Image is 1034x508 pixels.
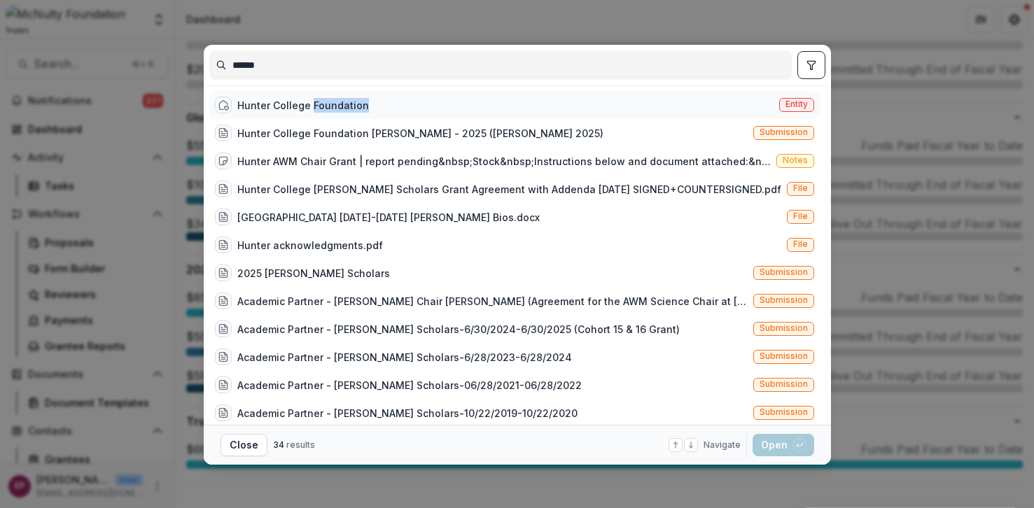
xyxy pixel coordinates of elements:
[760,407,808,417] span: Submission
[753,434,814,456] button: Open
[221,434,267,456] button: Close
[286,439,315,450] span: results
[237,126,603,141] div: Hunter College Foundation [PERSON_NAME] - 2025 ([PERSON_NAME] 2025)
[760,323,808,333] span: Submission
[785,99,808,109] span: Entity
[237,322,680,337] div: Academic Partner - [PERSON_NAME] Scholars-6/30/2024-6/30/2025 (Cohort 15 & 16 Grant)
[793,211,808,221] span: File
[237,154,771,169] div: Hunter AWM Chair Grant | report pending&nbsp;Stock&nbsp;Instructions below and document attached:...
[237,378,582,393] div: Academic Partner - [PERSON_NAME] Scholars-06/28/2021-06/28/2022
[797,51,825,79] button: toggle filters
[760,127,808,137] span: Submission
[237,350,572,365] div: Academic Partner - [PERSON_NAME] Scholars-6/28/2023-6/28/2024
[237,182,781,197] div: Hunter College [PERSON_NAME] Scholars Grant Agreement with Addenda [DATE] SIGNED+COUNTERSIGNED.pdf
[237,266,390,281] div: 2025 [PERSON_NAME] Scholars
[237,210,540,225] div: [GEOGRAPHIC_DATA] [DATE]-[DATE] [PERSON_NAME] Bios.docx
[760,295,808,305] span: Submission
[273,439,284,450] span: 34
[237,238,383,253] div: Hunter acknowledgments.pdf
[237,294,748,309] div: Academic Partner - [PERSON_NAME] Chair [PERSON_NAME] (Agreement for the AWM Science Chair at [GEO...
[793,183,808,193] span: File
[760,351,808,361] span: Submission
[760,267,808,277] span: Submission
[760,379,808,389] span: Submission
[237,406,578,421] div: Academic Partner - [PERSON_NAME] Scholars-10/22/2019-10/22/2020
[783,155,808,165] span: Notes
[237,98,369,113] div: Hunter College Foundation
[704,439,741,451] span: Navigate
[793,239,808,249] span: File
